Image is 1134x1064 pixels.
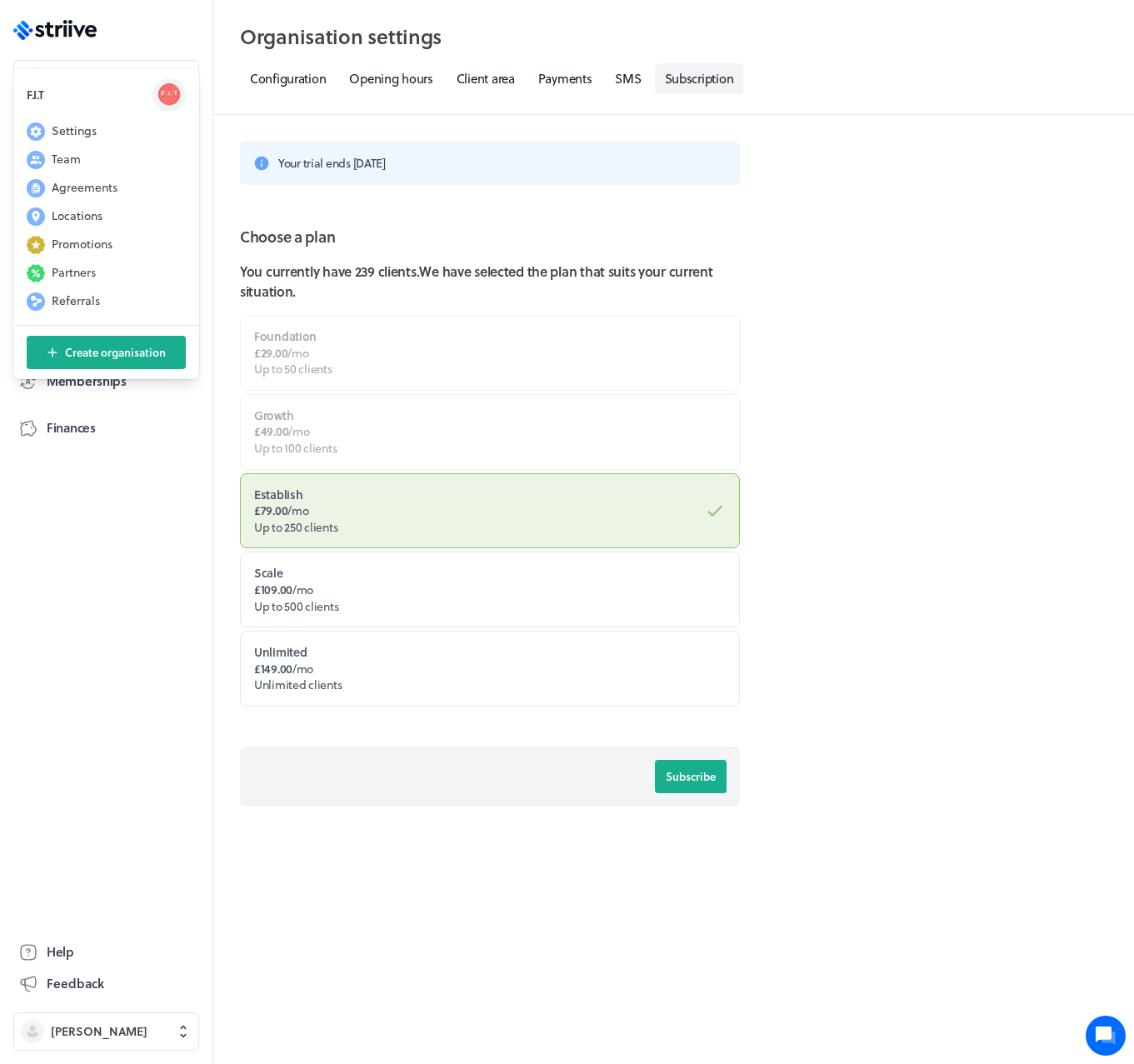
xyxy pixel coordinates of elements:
iframe: gist-messenger-bubble-iframe [1086,1016,1126,1056]
span: Promotions [52,236,112,252]
span: Up to 50 clients [254,360,332,377]
img: FIT with SamB Ltd [152,78,186,112]
span: /mo [254,422,310,440]
span: Team [52,151,81,167]
strong: Growth [254,407,293,424]
button: Partners [20,260,192,287]
strong: Scale [254,564,283,582]
strong: Unlimited [254,643,307,661]
span: £109.00 [254,581,292,598]
span: Partners [52,264,96,281]
span: Agreements [52,179,117,196]
a: SMS [605,63,651,94]
span: Up to 100 clients [254,439,337,457]
h2: Choose a plan [240,225,740,248]
span: Referrals [52,292,100,309]
strong: Foundation [254,327,317,345]
span: Unlimited clients [254,676,342,693]
p: Find an answer quickly [22,259,311,279]
p: You currently have 239 clients . We have selected the plan that suits your current situation. [240,262,740,302]
button: Create organisation [27,336,186,369]
h2: Organisation settings [240,20,1107,53]
nav: Tabs [240,63,1107,94]
button: Subscribe [655,760,727,793]
button: New conversation [26,194,307,227]
button: Settings [20,118,192,145]
span: £149.00 [254,660,292,677]
span: £49.00 [254,422,288,440]
a: Configuration [240,63,336,94]
span: Create organisation [65,345,166,360]
h3: F.I.T [27,87,139,103]
span: /mo [254,660,313,677]
a: Opening hours [339,63,442,94]
h3: Your trial ends [DATE] [278,155,727,172]
span: /mo [254,344,309,362]
strong: Establish [254,486,302,503]
a: Payments [528,63,602,94]
span: £79.00 [254,502,287,519]
span: /mo [254,581,313,598]
span: Up to 500 clients [254,597,338,615]
span: /mo [254,502,309,519]
span: Subscribe [666,769,716,784]
a: Subscription [655,63,744,94]
span: Up to 250 clients [254,518,337,536]
button: Referrals [20,288,192,315]
h1: Hi [PERSON_NAME] [25,81,308,107]
button: Team [20,147,192,173]
span: Settings [52,122,97,139]
h2: We're here to help. Ask us anything! [25,111,308,164]
input: Search articles [48,287,297,320]
button: Locations [20,203,192,230]
button: Agreements [20,175,192,202]
span: £29.00 [254,344,287,362]
button: Promotions [20,232,192,258]
span: Locations [52,207,102,224]
span: New conversation [107,204,200,217]
a: Client area [447,63,525,94]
